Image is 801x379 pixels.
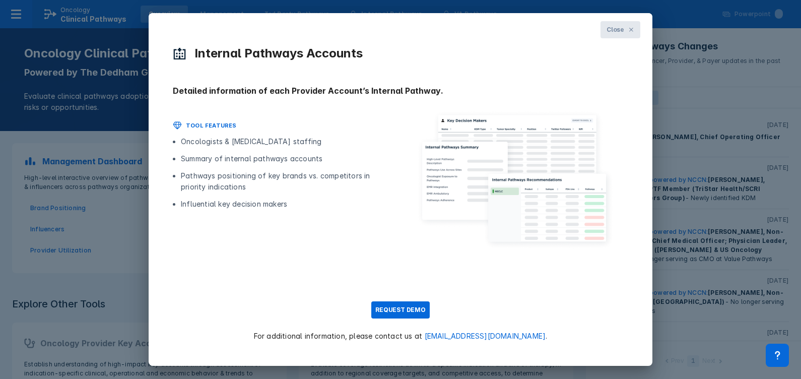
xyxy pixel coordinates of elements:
[359,289,442,331] a: REQUEST DEMO
[181,136,388,147] li: Oncologists & [MEDICAL_DATA] staffing
[181,153,388,164] li: Summary of internal pathways accounts
[181,170,388,193] li: Pathways positioning of key brands vs. competitors in priority indications
[400,109,628,250] img: image_internal_pathways_2x.png
[173,85,628,97] h2: Detailed information of each Provider Account’s Internal Pathway.
[254,331,548,342] p: For additional information, please contact us at .
[600,21,640,38] button: Close
[607,25,624,34] span: Close
[425,332,546,340] a: [EMAIL_ADDRESS][DOMAIN_NAME]
[181,199,388,210] li: Influential key decision makers
[371,301,430,319] button: REQUEST DEMO
[194,46,363,60] h2: Internal Pathways Accounts
[766,344,789,367] div: Contact Support
[186,121,237,130] h2: TOOL FEATURES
